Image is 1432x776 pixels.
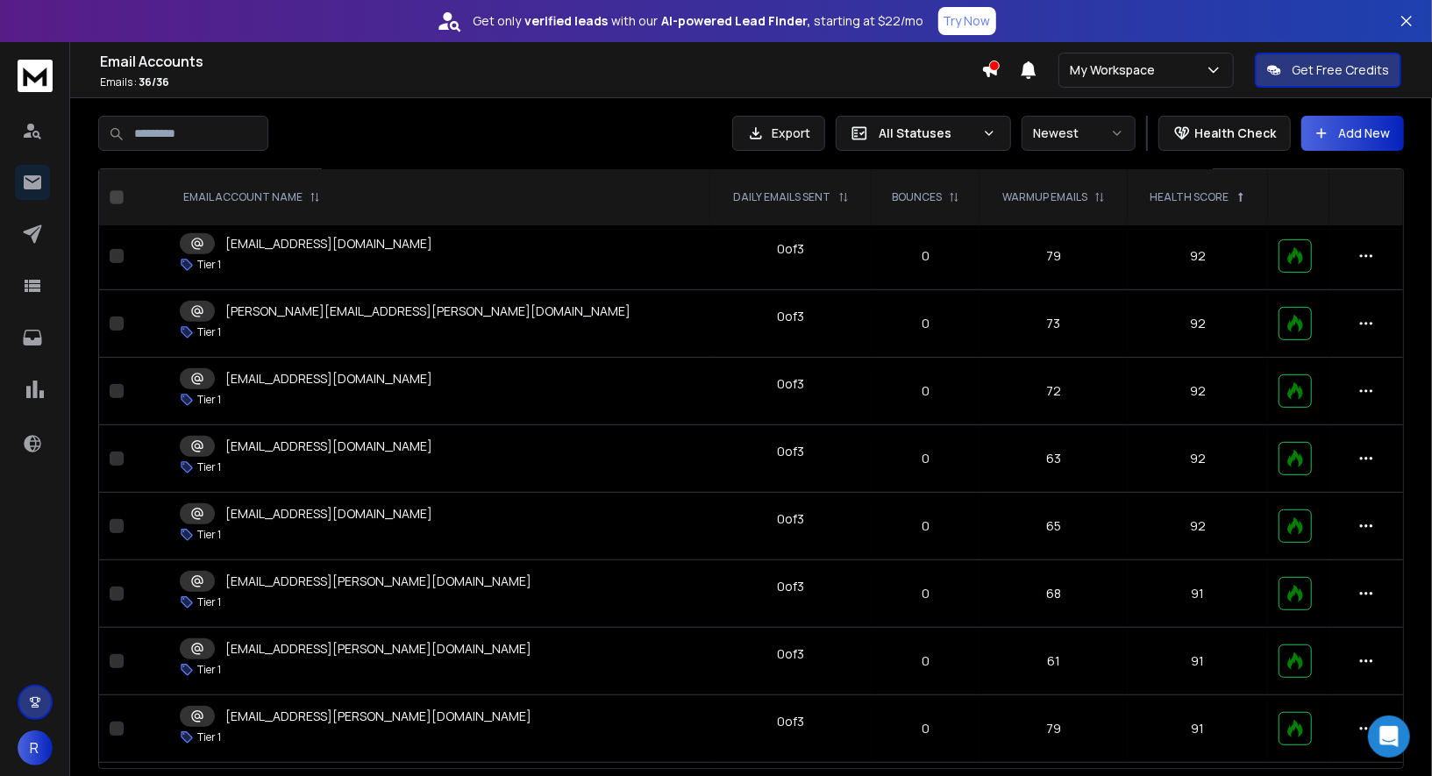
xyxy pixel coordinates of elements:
button: Health Check [1158,116,1291,151]
p: [PERSON_NAME][EMAIL_ADDRESS][PERSON_NAME][DOMAIN_NAME] [225,303,631,320]
td: 91 [1128,560,1268,628]
div: 0 of 3 [778,510,805,528]
p: Tier 1 [197,393,221,407]
p: 0 [882,585,969,602]
p: Tier 1 [197,663,221,677]
img: logo [18,60,53,92]
p: DAILY EMAILS SENT [734,190,831,204]
td: 79 [980,223,1127,290]
p: 0 [882,720,969,737]
button: Add New [1301,116,1404,151]
td: 92 [1128,425,1268,493]
td: 92 [1128,223,1268,290]
p: Tier 1 [197,528,221,542]
p: Tier 1 [197,595,221,609]
div: 0 of 3 [778,308,805,325]
p: [EMAIL_ADDRESS][DOMAIN_NAME] [225,370,432,388]
p: [EMAIL_ADDRESS][DOMAIN_NAME] [225,505,432,523]
div: 0 of 3 [778,645,805,663]
p: 0 [882,517,969,535]
p: WARMUP EMAILS [1002,190,1087,204]
p: [EMAIL_ADDRESS][PERSON_NAME][DOMAIN_NAME] [225,708,531,725]
div: Open Intercom Messenger [1368,715,1410,758]
p: 0 [882,247,969,265]
button: Newest [1022,116,1136,151]
button: Try Now [938,7,996,35]
p: 0 [882,450,969,467]
p: Emails : [100,75,981,89]
button: R [18,730,53,765]
td: 63 [980,425,1127,493]
h1: Email Accounts [100,51,981,72]
p: Tier 1 [197,325,221,339]
div: 0 of 3 [778,713,805,730]
td: 68 [980,560,1127,628]
div: 0 of 3 [778,375,805,393]
p: My Workspace [1070,61,1162,79]
p: [EMAIL_ADDRESS][PERSON_NAME][DOMAIN_NAME] [225,640,531,658]
p: HEALTH SCORE [1150,190,1229,204]
p: BOUNCES [892,190,942,204]
td: 73 [980,290,1127,358]
p: [EMAIL_ADDRESS][DOMAIN_NAME] [225,235,432,253]
td: 91 [1128,628,1268,695]
div: 0 of 3 [778,578,805,595]
p: 0 [882,652,969,670]
strong: AI-powered Lead Finder, [662,12,811,30]
div: 0 of 3 [778,443,805,460]
p: Health Check [1194,125,1276,142]
button: Export [732,116,825,151]
div: 0 of 3 [778,240,805,258]
p: Try Now [944,12,991,30]
p: [EMAIL_ADDRESS][DOMAIN_NAME] [225,438,432,455]
td: 65 [980,493,1127,560]
td: 92 [1128,290,1268,358]
p: Get only with our starting at $22/mo [474,12,924,30]
button: Get Free Credits [1255,53,1401,88]
span: 36 / 36 [139,75,169,89]
p: Tier 1 [197,730,221,744]
p: 0 [882,315,969,332]
td: 91 [1128,695,1268,763]
td: 92 [1128,358,1268,425]
p: 0 [882,382,969,400]
div: EMAIL ACCOUNT NAME [183,190,320,204]
p: Tier 1 [197,258,221,272]
p: All Statuses [879,125,975,142]
td: 92 [1128,493,1268,560]
strong: verified leads [525,12,609,30]
p: Tier 1 [197,460,221,474]
td: 79 [980,695,1127,763]
p: [EMAIL_ADDRESS][PERSON_NAME][DOMAIN_NAME] [225,573,531,590]
p: Get Free Credits [1292,61,1389,79]
td: 61 [980,628,1127,695]
td: 72 [980,358,1127,425]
